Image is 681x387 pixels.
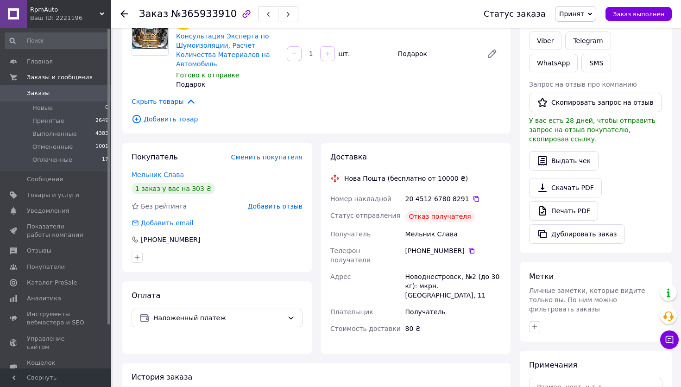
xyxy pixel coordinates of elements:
[95,130,108,138] span: 4383
[27,263,65,271] span: Покупатели
[27,279,77,287] span: Каталог ProSale
[660,330,679,349] button: Чат с покупателем
[336,49,351,58] div: шт.
[32,117,64,125] span: Принятые
[176,80,279,89] div: Подарок
[27,335,86,351] span: Управление сайтом
[171,8,237,19] span: №365933910
[132,183,215,194] div: 1 заказ у вас на 303 ₴
[32,104,53,112] span: Новые
[330,230,371,238] span: Получатель
[394,47,479,60] div: Подарок
[131,218,195,228] div: Добавить email
[27,207,69,215] span: Уведомления
[27,57,53,66] span: Главная
[132,373,192,381] span: История заказа
[613,11,664,18] span: Заказ выполнен
[484,9,546,19] div: Статус заказа
[95,117,108,125] span: 2649
[581,54,611,72] button: SMS
[404,226,503,242] div: Мельник Слава
[605,7,672,21] button: Заказ выполнен
[27,89,50,97] span: Заказы
[102,156,108,164] span: 17
[95,143,108,151] span: 1001
[330,325,401,332] span: Стоимость доставки
[132,114,501,124] span: Добавить товар
[32,130,77,138] span: Выполненные
[529,224,625,244] button: Дублировать заказ
[5,32,109,49] input: Поиск
[529,81,637,88] span: Запрос на отзыв про компанию
[132,25,168,49] img: Консультация Эксперта по Шумоизоляции, Расчет Количества Материалов на Автомобиль
[139,8,168,19] span: Заказ
[405,211,475,222] div: Отказ получателя
[529,201,598,221] a: Печать PDF
[27,294,61,303] span: Аналитика
[483,44,501,63] a: Редактировать
[27,359,86,375] span: Кошелек компании
[405,194,501,203] div: 20 4512 6780 8291
[330,273,351,280] span: Адрес
[330,247,370,264] span: Телефон получателя
[559,10,584,18] span: Принят
[529,287,645,313] span: Личные заметки, которые видите только вы. По ним можно фильтровать заказы
[404,304,503,320] div: Получатель
[529,272,554,281] span: Метки
[342,174,470,183] div: Нова Пошта (бесплатно от 10000 ₴)
[27,222,86,239] span: Показатели работы компании
[32,143,73,151] span: Отмененные
[27,247,51,255] span: Отзывы
[32,156,72,164] span: Оплаченные
[330,308,373,316] span: Плательщик
[176,32,270,68] a: Консультация Эксперта по Шумоизоляции, Расчет Количества Материалов на Автомобиль
[330,152,367,161] span: Доставка
[27,191,79,199] span: Товары и услуги
[27,73,93,82] span: Заказы и сообщения
[27,310,86,327] span: Инструменты вебмастера и SEO
[565,32,611,50] a: Telegram
[30,6,100,14] span: RpmAuto
[529,117,656,143] span: У вас есть 28 дней, чтобы отправить запрос на отзыв покупателю, скопировав ссылку.
[132,96,196,107] span: Скрыть товары
[330,195,391,203] span: Номер накладной
[529,361,577,369] span: Примечания
[141,203,187,210] span: Без рейтинга
[404,268,503,304] div: Новоднестровск, №2 (до 30 кг): мкрн. [GEOGRAPHIC_DATA], 11
[132,171,184,178] a: Мельник Слава
[404,320,503,337] div: 80 ₴
[120,9,128,19] div: Вернуться назад
[529,54,578,72] a: WhatsApp
[529,178,602,197] a: Скачать PDF
[105,104,108,112] span: 0
[231,153,303,161] span: Сменить покупателя
[176,71,240,79] span: Готово к отправке
[529,32,561,50] a: Viber
[529,151,599,171] button: Выдать чек
[248,203,303,210] span: Добавить отзыв
[30,14,111,22] div: Ваш ID: 2221196
[529,93,662,112] button: Скопировать запрос на отзыв
[330,212,400,219] span: Статус отправления
[153,313,284,323] span: Наложенный платеж
[132,291,160,300] span: Оплата
[405,246,501,255] div: [PHONE_NUMBER]
[27,175,63,184] span: Сообщения
[140,235,201,244] div: [PHONE_NUMBER]
[140,218,195,228] div: Добавить email
[132,152,178,161] span: Покупатель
